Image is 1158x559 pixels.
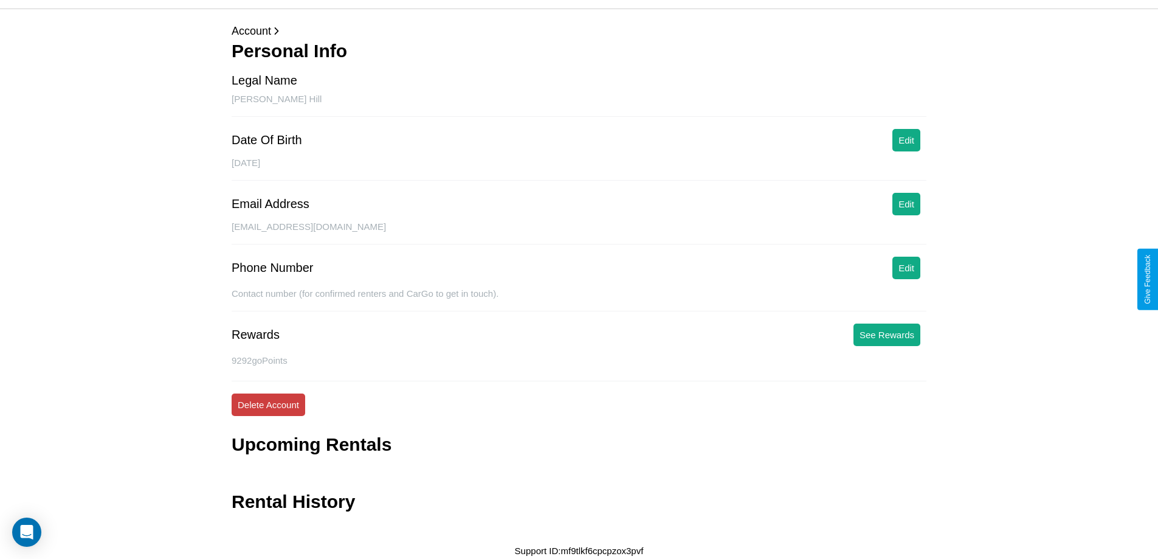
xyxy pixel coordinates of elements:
[515,543,644,559] p: Support ID: mf9tlkf6cpcpzox3pvf
[232,221,926,245] div: [EMAIL_ADDRESS][DOMAIN_NAME]
[232,434,391,455] h3: Upcoming Rentals
[232,352,926,369] p: 9292 goPoints
[232,74,297,88] div: Legal Name
[232,21,926,41] p: Account
[232,197,309,211] div: Email Address
[892,257,920,279] button: Edit
[853,324,920,346] button: See Rewards
[232,133,302,147] div: Date Of Birth
[232,158,926,181] div: [DATE]
[232,261,314,275] div: Phone Number
[232,328,280,342] div: Rewards
[892,129,920,151] button: Edit
[232,94,926,117] div: [PERSON_NAME] Hill
[232,491,355,512] h3: Rental History
[1143,255,1152,304] div: Give Feedback
[12,518,41,547] div: Open Intercom Messenger
[232,41,926,61] h3: Personal Info
[232,394,305,416] button: Delete Account
[232,288,926,311] div: Contact number (for confirmed renters and CarGo to get in touch).
[892,193,920,215] button: Edit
